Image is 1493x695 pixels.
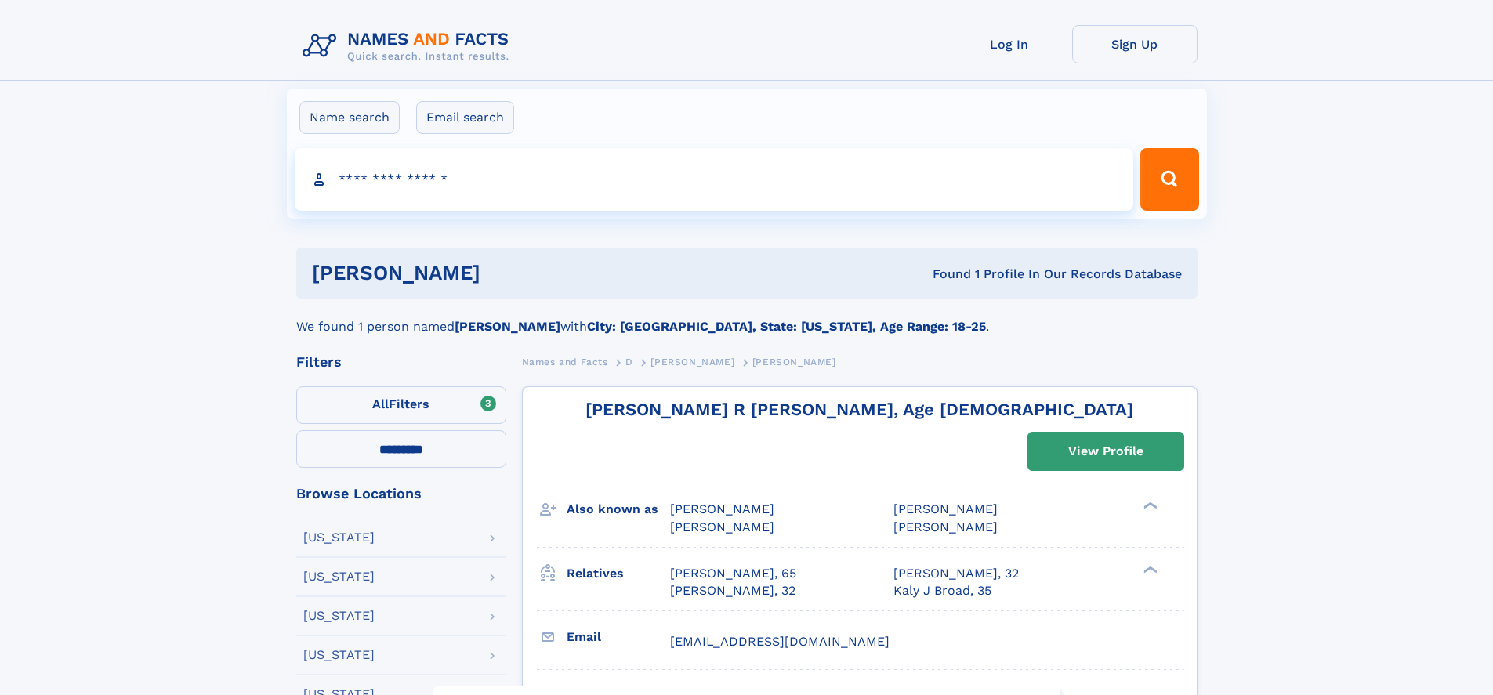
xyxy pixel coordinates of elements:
[296,355,506,369] div: Filters
[312,263,707,283] h1: [PERSON_NAME]
[567,560,670,587] h3: Relatives
[650,357,734,367] span: [PERSON_NAME]
[455,319,560,334] b: [PERSON_NAME]
[522,352,608,371] a: Names and Facts
[416,101,514,134] label: Email search
[303,570,375,583] div: [US_STATE]
[947,25,1072,63] a: Log In
[893,582,991,599] a: Kaly J Broad, 35
[893,565,1019,582] a: [PERSON_NAME], 32
[893,501,998,516] span: [PERSON_NAME]
[670,501,774,516] span: [PERSON_NAME]
[1140,501,1158,511] div: ❯
[752,357,836,367] span: [PERSON_NAME]
[372,396,389,411] span: All
[706,266,1182,283] div: Found 1 Profile In Our Records Database
[296,299,1198,336] div: We found 1 person named with .
[295,148,1134,211] input: search input
[670,565,796,582] a: [PERSON_NAME], 65
[303,610,375,622] div: [US_STATE]
[625,352,633,371] a: D
[670,519,774,534] span: [PERSON_NAME]
[893,519,998,534] span: [PERSON_NAME]
[303,649,375,661] div: [US_STATE]
[585,400,1133,419] a: [PERSON_NAME] R [PERSON_NAME], Age [DEMOGRAPHIC_DATA]
[670,634,890,649] span: [EMAIL_ADDRESS][DOMAIN_NAME]
[296,487,506,501] div: Browse Locations
[299,101,400,134] label: Name search
[650,352,734,371] a: [PERSON_NAME]
[303,531,375,544] div: [US_STATE]
[670,582,795,599] a: [PERSON_NAME], 32
[587,319,986,334] b: City: [GEOGRAPHIC_DATA], State: [US_STATE], Age Range: 18-25
[296,386,506,424] label: Filters
[296,25,522,67] img: Logo Names and Facts
[567,496,670,523] h3: Also known as
[1072,25,1198,63] a: Sign Up
[1028,433,1183,470] a: View Profile
[1068,433,1143,469] div: View Profile
[567,624,670,650] h3: Email
[625,357,633,367] span: D
[1140,564,1158,574] div: ❯
[1140,148,1198,211] button: Search Button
